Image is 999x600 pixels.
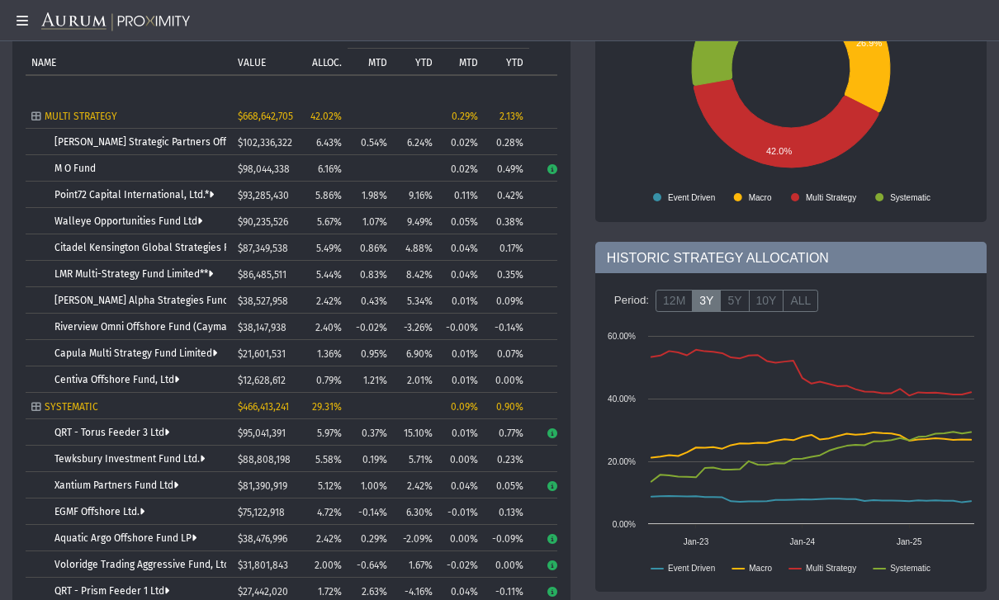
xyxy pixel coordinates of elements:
td: 0.83% [348,261,393,287]
td: 0.05% [484,472,529,498]
td: 0.49% [484,155,529,182]
td: 1.98% [348,182,393,208]
td: 0.01% [438,340,484,366]
text: Jan-23 [683,537,708,546]
a: EGMF Offshore Ltd. [54,506,144,517]
td: 2.42% [393,472,438,498]
span: $87,349,538 [238,243,288,254]
span: 5.86% [315,190,342,201]
td: 5.34% [393,287,438,314]
td: 0.00% [438,525,484,551]
text: 40.00% [608,394,636,404]
td: 6.30% [393,498,438,525]
p: MTD [459,57,478,69]
span: 5.58% [315,454,342,465]
text: Macro [749,193,772,202]
td: 1.21% [348,366,393,393]
p: ALLOC. [312,57,342,69]
text: 42.0% [766,146,792,156]
div: 2.13% [490,111,523,122]
p: NAME [31,57,56,69]
a: [PERSON_NAME] Strategic Partners Offshore Fund, Ltd. [54,136,304,148]
span: $38,476,996 [238,533,287,545]
td: 0.17% [484,234,529,261]
span: 5.12% [318,480,342,492]
td: Column YTD [393,48,438,74]
text: Multi Strategy [806,564,856,573]
div: 0.90% [490,401,523,413]
p: MTD [368,57,387,69]
span: $27,442,020 [238,586,288,598]
span: 0.79% [316,375,342,386]
td: 0.43% [348,287,393,314]
td: 0.38% [484,208,529,234]
a: Riverview Omni Offshore Fund (Cayman) Ltd. [54,321,260,333]
p: YTD [506,57,523,69]
span: MULTI STRATEGY [45,111,117,122]
td: Column NAME [26,21,232,74]
a: Point72 Capital International, Ltd.* [54,189,214,201]
a: Citadel Kensington Global Strategies Fund Ltd. [54,242,270,253]
span: 4.72% [317,507,342,518]
text: Jan-25 [897,537,922,546]
td: 1.67% [393,551,438,578]
td: 0.02% [438,155,484,182]
td: 0.19% [348,446,393,472]
span: 42.02% [310,111,342,122]
td: 8.42% [393,261,438,287]
a: QRT - Prism Feeder 1 Ltd [54,585,169,597]
td: 0.01% [438,287,484,314]
span: 5.67% [317,216,342,228]
div: 0.09% [444,401,478,413]
td: -3.26% [393,314,438,340]
span: $93,285,430 [238,190,289,201]
text: 26.9% [856,38,882,48]
span: 2.42% [316,295,342,307]
div: Period: [608,286,656,314]
td: Column YTD [484,48,529,74]
td: Column [529,21,575,74]
text: 60.00% [608,332,636,341]
td: Column ALLOC. [294,21,348,74]
td: 9.49% [393,208,438,234]
p: YTD [415,57,433,69]
td: 9.16% [393,182,438,208]
a: Aquatic Argo Offshore Fund LP [54,532,196,544]
a: QRT - Torus Feeder 3 Ltd [54,427,169,438]
span: $21,601,531 [238,348,286,360]
td: 0.95% [348,340,393,366]
td: 0.37% [348,419,393,446]
td: Column VALUE [232,21,294,74]
td: 0.02% [438,129,484,155]
td: 6.90% [393,340,438,366]
a: Capula Multi Strategy Fund Limited [54,347,217,359]
td: 0.00% [484,551,529,578]
span: $81,390,919 [238,480,287,492]
a: Walleye Opportunities Fund Ltd [54,215,202,227]
span: 1.36% [317,348,342,360]
a: LMR Multi-Strategy Fund Limited** [54,268,213,280]
td: 5.71% [393,446,438,472]
label: 12M [656,290,693,313]
label: ALL [783,290,818,313]
td: 0.54% [348,129,393,155]
td: 0.29% [348,525,393,551]
td: -0.02% [438,551,484,578]
span: 2.00% [315,560,342,571]
text: 20.00% [608,457,636,466]
td: -0.64% [348,551,393,578]
span: 5.44% [316,269,342,281]
text: Macro [749,564,772,573]
td: 6.24% [393,129,438,155]
span: 1.72% [318,586,342,598]
span: $31,801,843 [238,560,288,571]
td: Column MTD [348,48,393,74]
span: $88,808,198 [238,454,291,465]
span: SYSTEMATIC [45,401,98,413]
a: M O Fund [54,163,96,174]
span: $38,147,938 [238,322,286,333]
a: Xantium Partners Fund Ltd [54,480,178,491]
span: $38,527,958 [238,295,288,307]
span: 2.40% [315,322,342,333]
img: Aurum-Proximity%20white.svg [41,12,190,32]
